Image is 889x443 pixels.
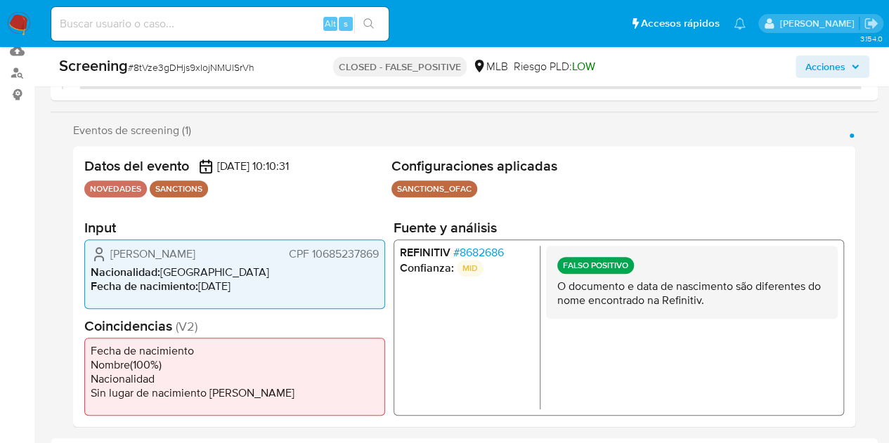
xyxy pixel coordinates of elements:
p: CLOSED - FALSE_POSITIVE [333,57,467,77]
span: # 8tVze3gDHjs9xIojNMUlSrVh [128,60,254,74]
button: search-icon [354,14,383,34]
span: 3.154.0 [859,33,882,44]
div: MLB [472,59,508,74]
span: Acciones [805,55,845,78]
button: Acciones [796,55,869,78]
span: LOW [572,58,595,74]
input: Buscar usuario o caso... [51,15,389,33]
span: s [344,17,348,30]
span: Riesgo PLD: [514,59,595,74]
span: Accesos rápidos [641,16,720,31]
p: : 8682686 [86,88,855,100]
span: Alt [325,17,336,30]
a: Notificaciones [734,18,746,29]
b: Código [86,88,113,100]
b: Screening [59,54,128,77]
p: igor.oliveirabrito@mercadolibre.com [779,17,859,30]
a: Salir [864,16,878,31]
